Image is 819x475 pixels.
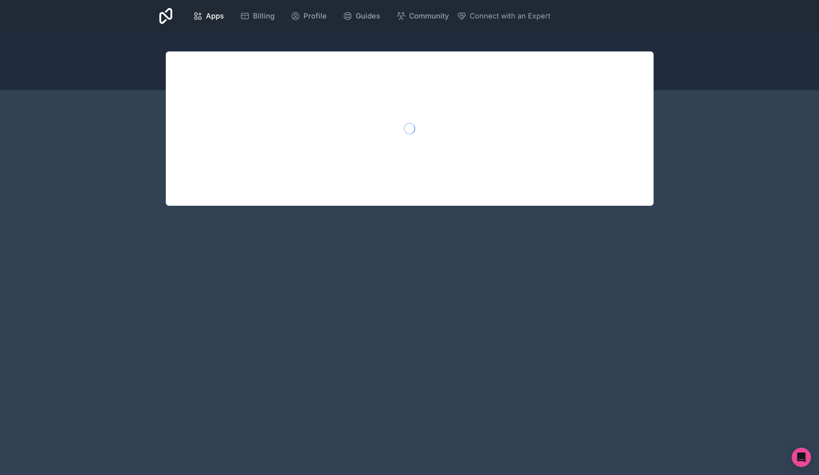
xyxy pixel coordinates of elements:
[253,10,275,22] span: Billing
[457,10,550,22] button: Connect with an Expert
[470,10,550,22] span: Connect with an Expert
[390,7,455,25] a: Community
[284,7,333,25] a: Profile
[792,448,811,467] div: Open Intercom Messenger
[206,10,224,22] span: Apps
[409,10,449,22] span: Community
[336,7,387,25] a: Guides
[187,7,230,25] a: Apps
[234,7,281,25] a: Billing
[304,10,327,22] span: Profile
[356,10,380,22] span: Guides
